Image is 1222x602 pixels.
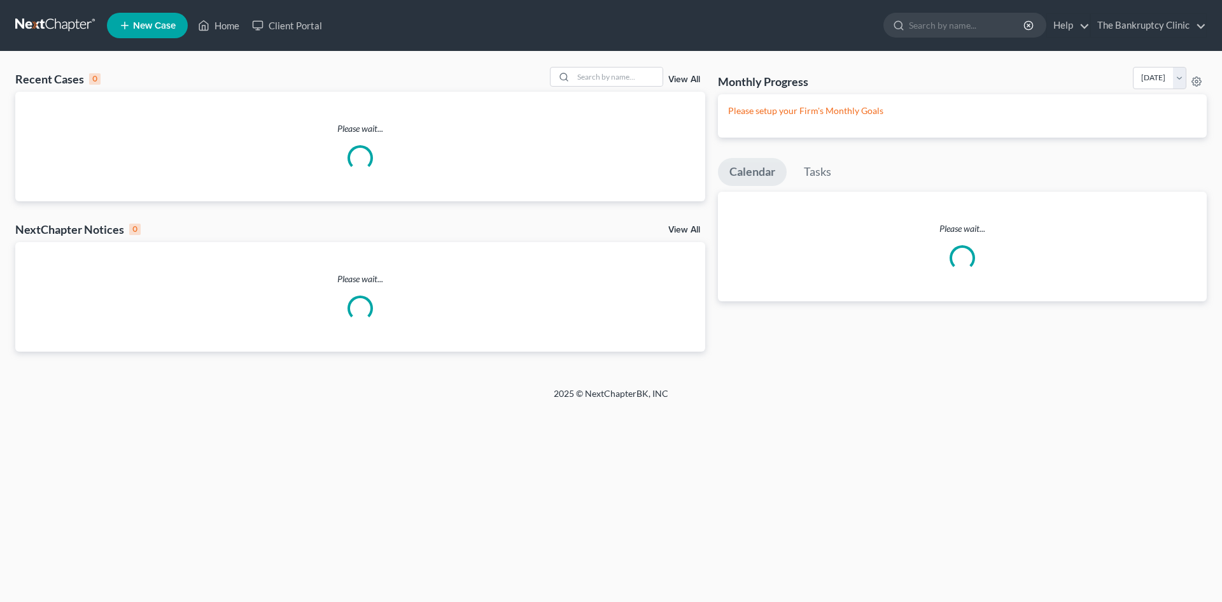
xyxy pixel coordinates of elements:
a: Tasks [792,158,843,186]
input: Search by name... [909,13,1025,37]
div: 0 [129,224,141,235]
a: Client Portal [246,14,328,37]
p: Please wait... [15,273,705,285]
h3: Monthly Progress [718,74,808,89]
a: View All [668,75,700,84]
p: Please wait... [15,122,705,135]
div: 0 [89,73,101,85]
input: Search by name... [573,68,663,86]
span: New Case [133,21,176,31]
div: NextChapter Notices [15,222,141,237]
p: Please wait... [718,222,1207,235]
a: Home [192,14,246,37]
div: Recent Cases [15,71,101,87]
p: Please setup your Firm's Monthly Goals [728,104,1197,117]
a: The Bankruptcy Clinic [1091,14,1206,37]
a: Calendar [718,158,787,186]
div: 2025 © NextChapterBK, INC [248,387,974,410]
a: Help [1047,14,1090,37]
a: View All [668,226,700,234]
